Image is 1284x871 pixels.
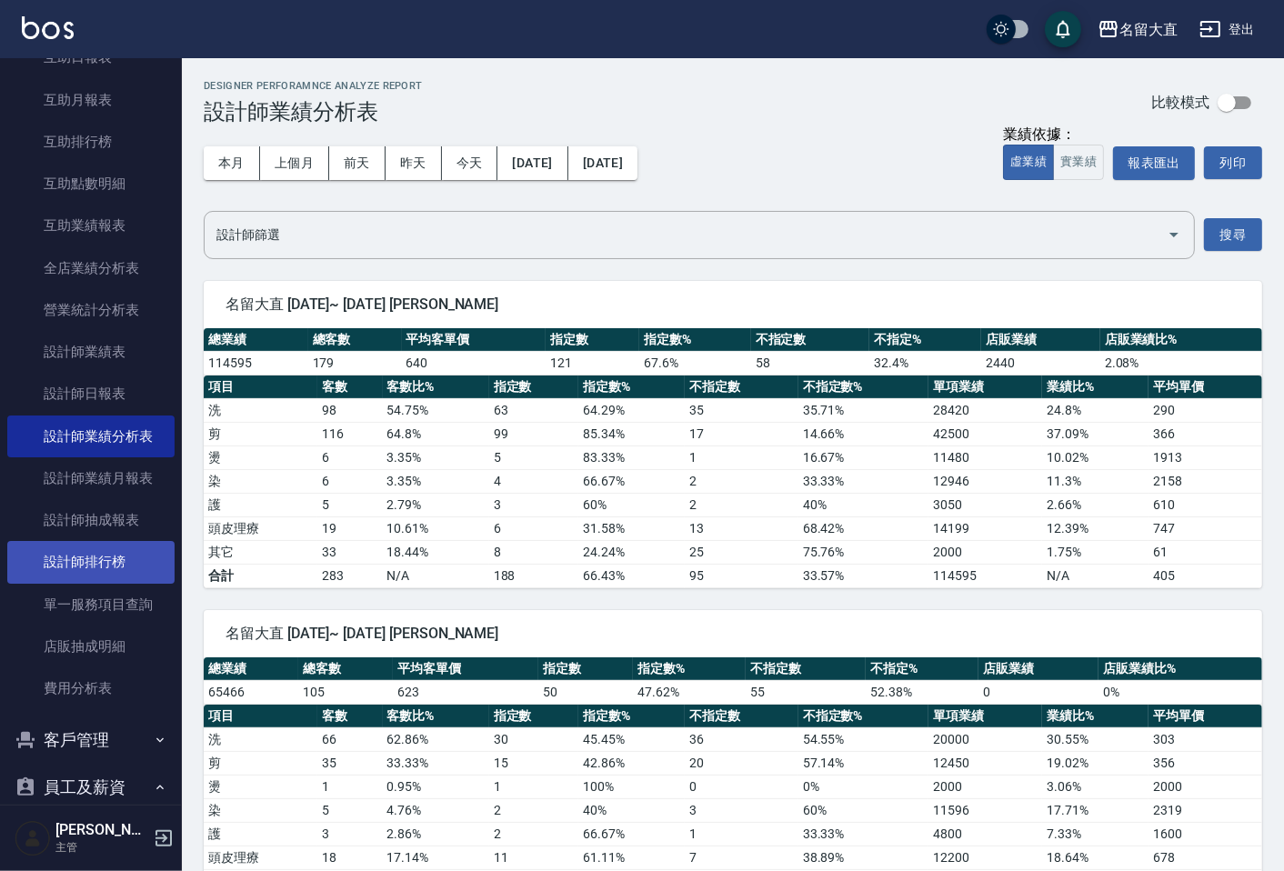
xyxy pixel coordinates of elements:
[7,331,175,373] a: 設計師業績表
[386,146,442,180] button: 昨天
[578,493,685,516] td: 60 %
[204,775,317,798] td: 燙
[578,469,685,493] td: 66.67 %
[798,564,929,587] td: 33.57%
[204,351,308,375] td: 114595
[578,375,685,399] th: 指定數%
[383,446,489,469] td: 3.35 %
[928,422,1042,446] td: 42500
[578,727,685,751] td: 45.45 %
[1204,218,1262,252] button: 搜尋
[204,446,317,469] td: 燙
[685,705,798,728] th: 不指定數
[928,775,1042,798] td: 2000
[1149,798,1262,822] td: 2319
[1204,146,1262,179] button: 列印
[1042,446,1149,469] td: 10.02 %
[226,625,1240,643] span: 名留大直 [DATE]~ [DATE] [PERSON_NAME]
[393,680,538,704] td: 623
[685,775,798,798] td: 0
[489,398,578,422] td: 63
[204,469,317,493] td: 染
[1042,493,1149,516] td: 2.66 %
[546,328,639,352] th: 指定數
[568,146,637,180] button: [DATE]
[1149,540,1262,564] td: 61
[1042,798,1149,822] td: 17.71 %
[489,422,578,446] td: 99
[639,328,751,352] th: 指定數%
[798,422,929,446] td: 14.66 %
[798,446,929,469] td: 16.67 %
[866,657,978,681] th: 不指定%
[746,657,866,681] th: 不指定數
[798,775,929,798] td: 0 %
[1042,422,1149,446] td: 37.09 %
[1042,516,1149,540] td: 12.39 %
[685,751,798,775] td: 20
[1149,493,1262,516] td: 610
[7,415,175,457] a: 設計師業績分析表
[928,540,1042,564] td: 2000
[928,398,1042,422] td: 28420
[1192,13,1262,46] button: 登出
[7,163,175,205] a: 互助點數明細
[402,351,546,375] td: 640
[298,680,393,704] td: 105
[1149,446,1262,469] td: 1913
[578,846,685,869] td: 61.11 %
[981,328,1100,352] th: 店販業績
[204,493,317,516] td: 護
[639,351,751,375] td: 67.6 %
[1042,727,1149,751] td: 30.55 %
[1042,775,1149,798] td: 3.06 %
[204,99,423,125] h3: 設計師業績分析表
[798,798,929,822] td: 60 %
[1149,846,1262,869] td: 678
[383,516,489,540] td: 10.61 %
[685,822,798,846] td: 1
[7,247,175,289] a: 全店業績分析表
[1113,146,1195,180] button: 報表匯出
[317,705,383,728] th: 客數
[204,751,317,775] td: 剪
[7,667,175,709] a: 費用分析表
[928,727,1042,751] td: 20000
[383,751,489,775] td: 33.33 %
[317,798,383,822] td: 5
[317,375,383,399] th: 客數
[1149,822,1262,846] td: 1600
[685,540,798,564] td: 25
[1042,540,1149,564] td: 1.75 %
[204,398,317,422] td: 洗
[578,751,685,775] td: 42.86 %
[7,121,175,163] a: 互助排行榜
[633,657,746,681] th: 指定數%
[798,516,929,540] td: 68.42 %
[308,328,402,352] th: 總客數
[489,822,578,846] td: 2
[928,469,1042,493] td: 12946
[317,398,383,422] td: 98
[15,820,51,856] img: Person
[383,422,489,446] td: 64.8 %
[212,219,1159,251] input: 選擇設計師
[489,705,578,728] th: 指定數
[1149,727,1262,751] td: 303
[489,540,578,564] td: 8
[317,493,383,516] td: 5
[981,351,1100,375] td: 2440
[578,516,685,540] td: 31.58 %
[928,375,1042,399] th: 單項業績
[1003,125,1104,145] div: 業績依據：
[317,727,383,751] td: 66
[1045,11,1081,47] button: save
[578,446,685,469] td: 83.33 %
[869,328,981,352] th: 不指定%
[204,846,317,869] td: 頭皮理療
[317,422,383,446] td: 116
[1042,822,1149,846] td: 7.33 %
[685,727,798,751] td: 36
[928,564,1042,587] td: 114595
[7,716,175,764] button: 客戶管理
